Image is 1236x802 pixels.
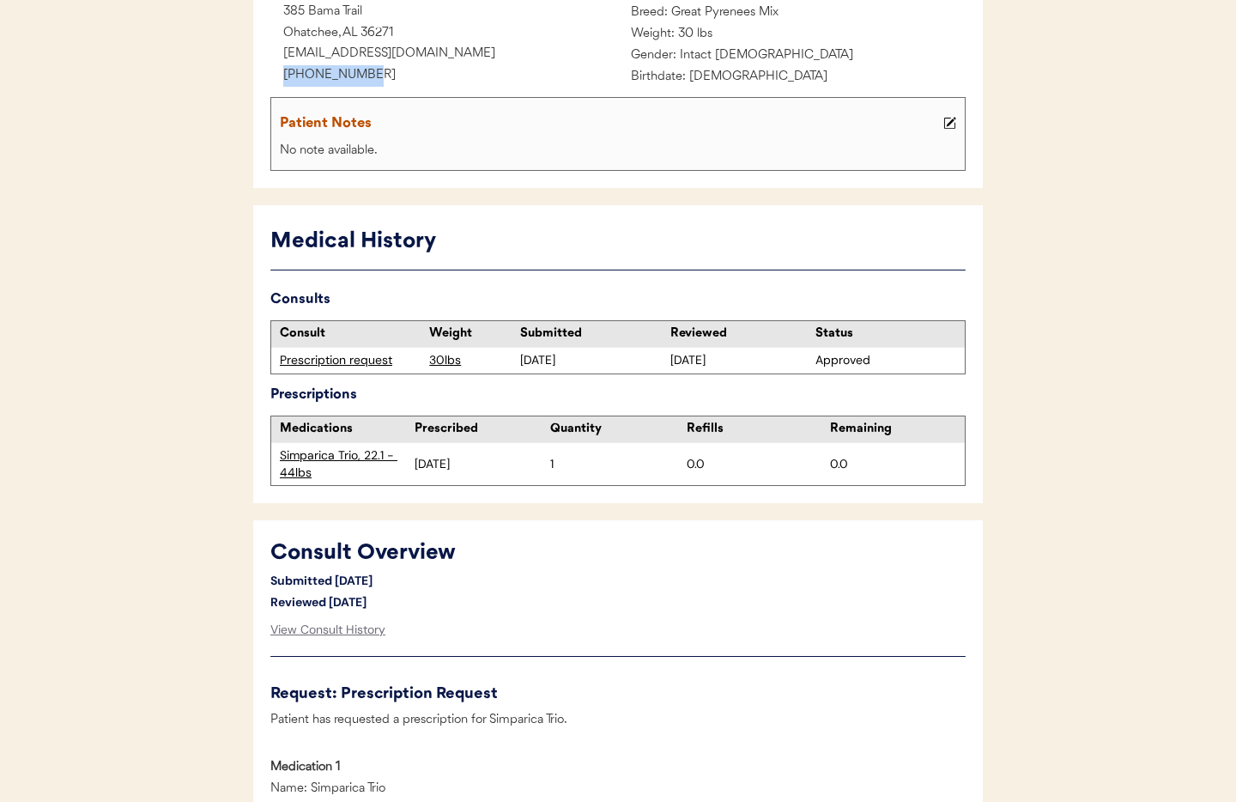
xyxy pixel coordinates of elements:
div: Breed: Great Pyrenees Mix [618,3,966,24]
div: Request: Prescription Request [270,683,966,706]
div: 0.0 [830,456,965,473]
div: Gender: Intact [DEMOGRAPHIC_DATA] [618,46,966,67]
div: Remaining [830,421,965,438]
div: [PHONE_NUMBER] [270,65,618,87]
div: [EMAIL_ADDRESS][DOMAIN_NAME] [270,44,618,65]
div: Patient Notes [280,112,939,136]
div: Reviewed [DATE] [270,592,399,613]
div: Simparica Trio, 22.1 - 44lbs [280,447,415,481]
div: Weight: 30 lbs [618,24,966,46]
div: [DATE] [670,352,811,369]
div: [DATE] [520,352,661,369]
div: Prescription request [280,352,421,369]
div: Name: Simparica Trio [270,779,421,800]
div: Prescribed [415,421,550,438]
div: 1 [550,456,686,473]
div: Approved [815,352,956,369]
div: View Consult History [270,613,385,647]
div: Medications [280,421,415,438]
div: Patient has requested a prescription for Simparica Trio. [270,710,966,732]
div: No note available. [276,141,960,162]
div: Submitted [520,325,661,343]
div: Consults [270,288,966,312]
div: Prescriptions [270,383,966,407]
div: Birthdate: [DEMOGRAPHIC_DATA] [618,67,966,88]
div: Submitted [DATE] [270,570,399,592]
div: Status [815,325,956,343]
div: 0.0 [687,456,821,473]
strong: Medication 1 [270,761,341,774]
div: Weight [429,325,516,343]
div: Medical History [270,226,966,258]
div: 385 Bama Trail [270,2,618,23]
div: Reviewed [670,325,811,343]
div: Refills [687,421,821,438]
div: Consult Overview [270,538,966,570]
div: [DATE] [415,456,550,473]
div: Consult [280,325,421,343]
div: Quantity [550,421,686,438]
div: Ohatchee, AL 36271 [270,23,618,45]
div: 30lbs [429,352,516,369]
